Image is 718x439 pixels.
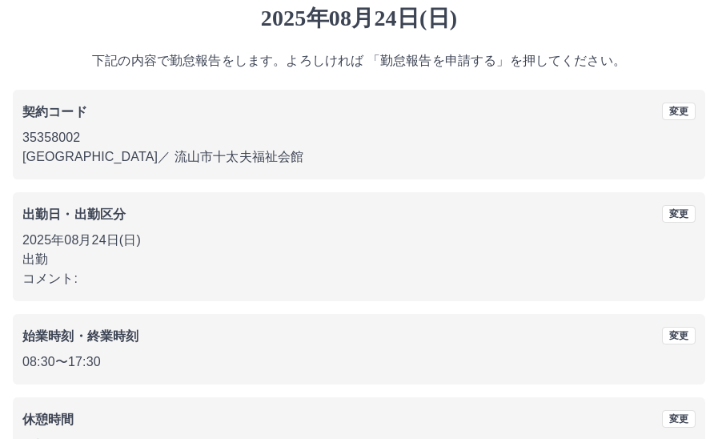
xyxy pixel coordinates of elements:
[22,207,126,221] b: 出勤日・出勤区分
[22,329,138,343] b: 始業時刻・終業時刻
[13,51,705,70] p: 下記の内容で勤怠報告をします。よろしければ 「勤怠報告を申請する」を押してください。
[22,250,696,269] p: 出勤
[22,352,696,372] p: 08:30 〜 17:30
[22,147,696,167] p: [GEOGRAPHIC_DATA] ／ 流山市十太夫福祉会館
[662,103,696,120] button: 変更
[662,410,696,428] button: 変更
[13,5,705,32] h1: 2025年08月24日(日)
[22,269,696,288] p: コメント:
[662,205,696,223] button: 変更
[22,231,696,250] p: 2025年08月24日(日)
[22,105,87,119] b: 契約コード
[662,327,696,344] button: 変更
[22,128,696,147] p: 35358002
[22,413,74,426] b: 休憩時間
